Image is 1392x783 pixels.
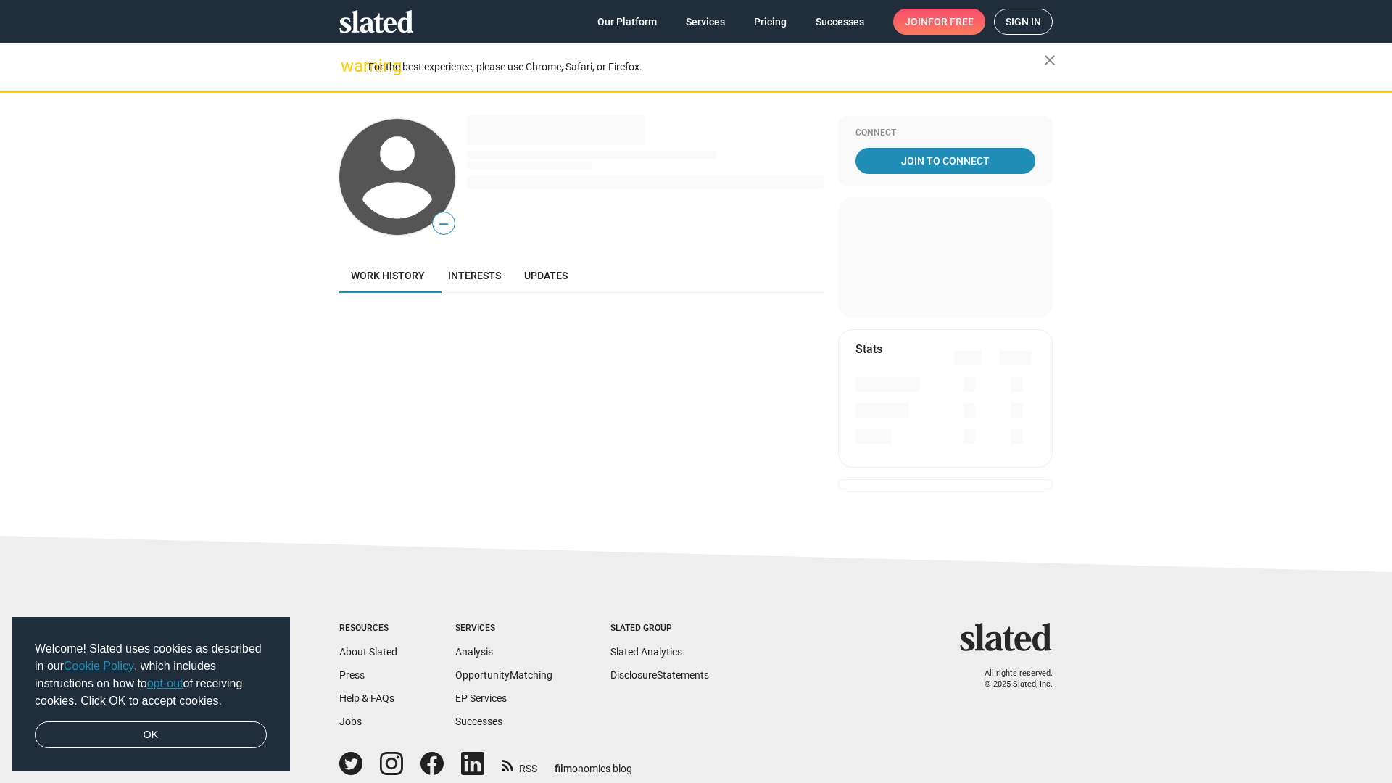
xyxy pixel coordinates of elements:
[855,128,1035,139] div: Connect
[455,716,502,727] a: Successes
[455,692,507,704] a: EP Services
[928,9,974,35] span: for free
[513,258,579,293] a: Updates
[893,9,985,35] a: Joinfor free
[1006,9,1041,34] span: Sign in
[436,258,513,293] a: Interests
[610,623,709,634] div: Slated Group
[351,270,425,281] span: Work history
[754,9,787,35] span: Pricing
[64,660,134,672] a: Cookie Policy
[35,640,267,710] span: Welcome! Slated uses cookies as described in our , which includes instructions on how to of recei...
[586,9,668,35] a: Our Platform
[858,148,1032,174] span: Join To Connect
[742,9,798,35] a: Pricing
[433,215,455,233] span: —
[368,57,1044,77] div: For the best experience, please use Chrome, Safari, or Firefox.
[855,148,1035,174] a: Join To Connect
[686,9,725,35] span: Services
[455,623,552,634] div: Services
[339,692,394,704] a: Help & FAQs
[555,750,632,776] a: filmonomics blog
[816,9,864,35] span: Successes
[610,669,709,681] a: DisclosureStatements
[455,669,552,681] a: OpportunityMatching
[969,668,1053,689] p: All rights reserved. © 2025 Slated, Inc.
[339,716,362,727] a: Jobs
[339,669,365,681] a: Press
[610,646,682,658] a: Slated Analytics
[147,677,183,689] a: opt-out
[12,617,290,772] div: cookieconsent
[339,646,397,658] a: About Slated
[502,753,537,776] a: RSS
[994,9,1053,35] a: Sign in
[905,9,974,35] span: Join
[455,646,493,658] a: Analysis
[555,763,572,774] span: film
[35,721,267,749] a: dismiss cookie message
[341,57,358,75] mat-icon: warning
[448,270,501,281] span: Interests
[339,623,397,634] div: Resources
[597,9,657,35] span: Our Platform
[855,341,882,357] mat-card-title: Stats
[674,9,737,35] a: Services
[1041,51,1058,69] mat-icon: close
[524,270,568,281] span: Updates
[804,9,876,35] a: Successes
[339,258,436,293] a: Work history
